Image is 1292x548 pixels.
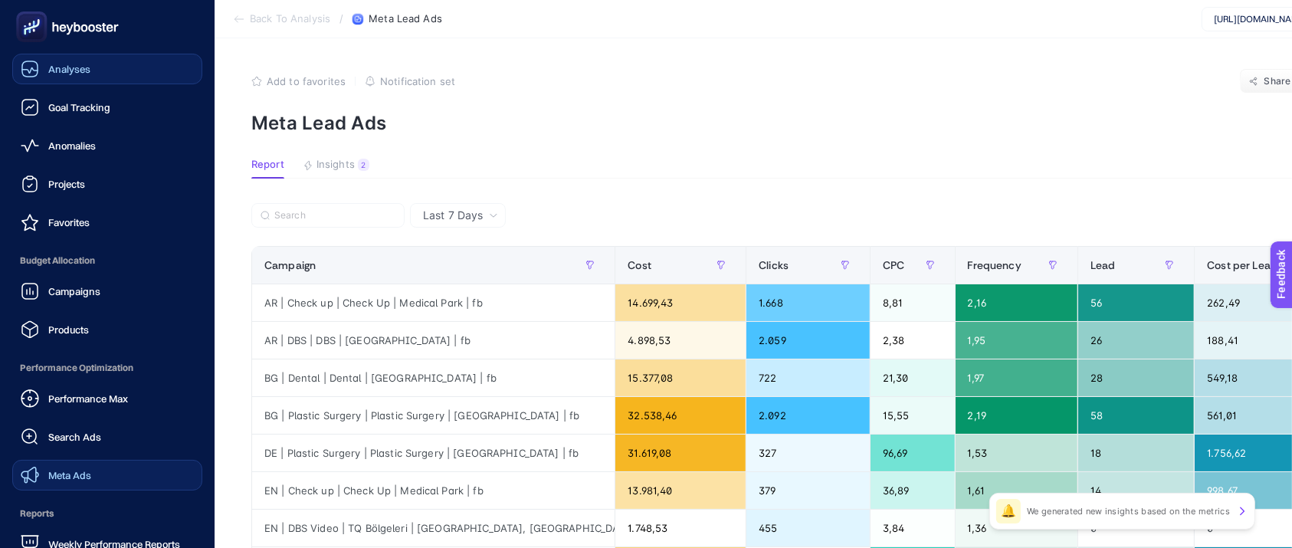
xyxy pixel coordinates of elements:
div: 1.668 [746,284,870,321]
a: Meta Ads [12,460,202,491]
div: 3,84 [871,510,955,546]
span: Meta Lead Ads [369,13,442,25]
span: Performance Max [48,392,128,405]
span: Anomalies [48,139,96,152]
div: 58 [1078,397,1194,434]
div: 1,53 [956,435,1077,471]
span: Add to favorites [267,75,346,87]
div: 1,36 [956,510,1077,546]
div: 1,97 [956,359,1077,396]
a: Products [12,314,202,345]
span: Report [251,159,284,171]
div: 32.538,46 [615,397,746,434]
a: Favorites [12,207,202,238]
span: Budget Allocation [12,245,202,276]
span: Cost per Lead [1207,259,1277,271]
div: EN | DBS Video | TQ Bölgeleri | [GEOGRAPHIC_DATA], [GEOGRAPHIC_DATA], [GEOGRAPHIC_DATA] | Gönderi... [252,510,615,546]
div: 26 [1078,322,1194,359]
input: Search [274,210,395,221]
span: Projects [48,178,85,190]
div: 28 [1078,359,1194,396]
a: Performance Max [12,383,202,414]
a: Projects [12,169,202,199]
div: 31.619,08 [615,435,746,471]
a: Goal Tracking [12,92,202,123]
span: Notification set [380,75,455,87]
div: 8,81 [871,284,955,321]
span: Cost [628,259,651,271]
span: Goal Tracking [48,101,110,113]
span: Products [48,323,89,336]
div: AR | Check up | Check Up | Medical Park | fb [252,284,615,321]
div: 4.898,53 [615,322,746,359]
div: EN | Check up | Check Up | Medical Park | fb [252,472,615,509]
span: Campaigns [48,285,100,297]
div: DE | Plastic Surgery | Plastic Surgery | [GEOGRAPHIC_DATA] | fb [252,435,615,471]
div: 379 [746,472,870,509]
div: 2.059 [746,322,870,359]
span: Feedback [9,5,58,17]
a: Campaigns [12,276,202,307]
div: BG | Plastic Surgery | Plastic Surgery | [GEOGRAPHIC_DATA] | fb [252,397,615,434]
span: Lead [1090,259,1116,271]
div: 1,61 [956,472,1077,509]
div: 1,95 [956,322,1077,359]
span: Analyses [48,63,90,75]
span: Insights [316,159,355,171]
span: Reports [12,498,202,529]
span: Clicks [759,259,789,271]
div: 15.377,08 [615,359,746,396]
span: Frequency [968,259,1021,271]
span: Share [1264,75,1291,87]
span: Campaign [264,259,316,271]
div: 2,16 [956,284,1077,321]
div: 96,69 [871,435,955,471]
div: 15,55 [871,397,955,434]
div: 21,30 [871,359,955,396]
div: 14.699,43 [615,284,746,321]
span: Meta Ads [48,469,91,481]
div: 2 [358,159,369,171]
span: Performance Optimization [12,353,202,383]
span: / [339,12,343,25]
div: 18 [1078,435,1194,471]
div: 2,19 [956,397,1077,434]
div: 56 [1078,284,1194,321]
button: Notification set [365,75,455,87]
p: We generated new insights based on the metrics [1027,505,1230,517]
span: Back To Analysis [250,13,330,25]
div: 1.748,53 [615,510,746,546]
div: 327 [746,435,870,471]
div: 722 [746,359,870,396]
div: 2,38 [871,322,955,359]
span: CPC [883,259,904,271]
a: Analyses [12,54,202,84]
button: Add to favorites [251,75,346,87]
a: Anomalies [12,130,202,161]
div: 14 [1078,472,1194,509]
span: Favorites [48,216,90,228]
a: Search Ads [12,422,202,452]
div: BG | Dental | Dental | [GEOGRAPHIC_DATA] | fb [252,359,615,396]
span: Search Ads [48,431,101,443]
div: 🔔 [996,499,1021,523]
div: 2.092 [746,397,870,434]
span: Last 7 Days [423,208,483,223]
div: AR | DBS | DBS | [GEOGRAPHIC_DATA] | fb [252,322,615,359]
div: 455 [746,510,870,546]
div: 13.981,40 [615,472,746,509]
div: 36,89 [871,472,955,509]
